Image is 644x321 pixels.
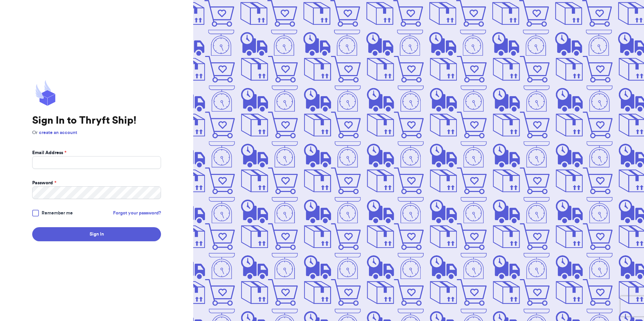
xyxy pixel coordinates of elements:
a: Forgot your password? [113,210,161,216]
label: Password [32,180,56,186]
h1: Sign In to Thryft Ship! [32,115,161,127]
label: Email Address [32,149,66,156]
button: Sign In [32,227,161,241]
span: Remember me [42,210,73,216]
p: Or [32,129,161,136]
a: create an account [39,130,77,135]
